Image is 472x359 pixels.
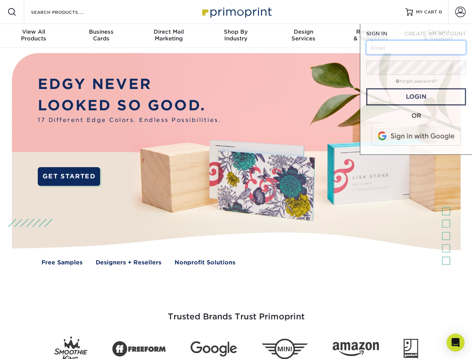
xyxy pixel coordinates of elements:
[404,339,418,359] img: Goodwill
[191,341,237,357] img: Google
[2,336,64,356] iframe: Google Customer Reviews
[38,116,221,125] span: 17 Different Edge Colors. Endless Possibilities.
[202,24,269,48] a: Shop ByIndustry
[18,294,455,331] h3: Trusted Brands Trust Primoprint
[366,40,466,55] input: Email
[135,28,202,42] div: Marketing
[366,88,466,105] a: Login
[67,28,135,42] div: Cards
[404,31,466,37] span: CREATE AN ACCOUNT
[67,28,135,35] span: Business
[38,95,221,116] p: LOOKED SO GOOD.
[67,24,135,48] a: BusinessCards
[366,31,387,37] span: SIGN IN
[96,258,161,267] a: Designers + Resellers
[175,258,235,267] a: Nonprofit Solutions
[366,111,466,120] div: OR
[38,74,221,95] p: EDGY NEVER
[270,24,337,48] a: DesignServices
[333,342,379,356] img: Amazon
[396,79,436,84] a: forgot password?
[270,28,337,35] span: Design
[135,24,202,48] a: Direct MailMarketing
[202,28,269,42] div: Industry
[135,28,202,35] span: Direct Mail
[199,4,274,20] img: Primoprint
[337,24,404,48] a: Resources& Templates
[41,258,83,267] a: Free Samples
[337,28,404,42] div: & Templates
[30,7,103,16] input: SEARCH PRODUCTS.....
[270,28,337,42] div: Services
[337,28,404,35] span: Resources
[202,28,269,35] span: Shop By
[447,334,465,352] div: Open Intercom Messenger
[38,167,100,186] a: GET STARTED
[439,9,442,15] span: 0
[416,9,437,15] span: MY CART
